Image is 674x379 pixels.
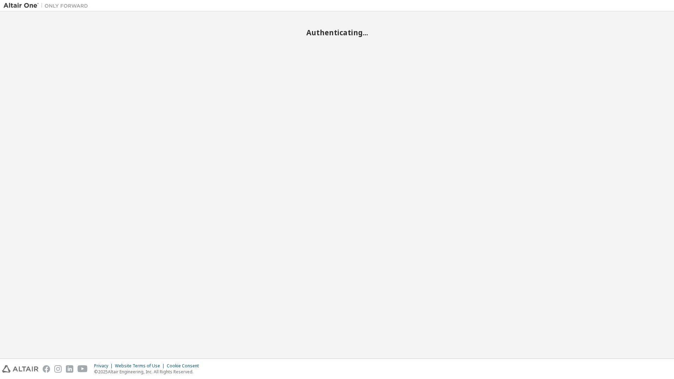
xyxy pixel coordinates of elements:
div: Privacy [94,363,115,369]
img: altair_logo.svg [2,365,38,373]
div: Cookie Consent [167,363,203,369]
img: instagram.svg [54,365,62,373]
div: Website Terms of Use [115,363,167,369]
img: facebook.svg [43,365,50,373]
img: linkedin.svg [66,365,73,373]
img: Altair One [4,2,92,9]
h2: Authenticating... [4,28,670,37]
img: youtube.svg [78,365,88,373]
p: © 2025 Altair Engineering, Inc. All Rights Reserved. [94,369,203,375]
